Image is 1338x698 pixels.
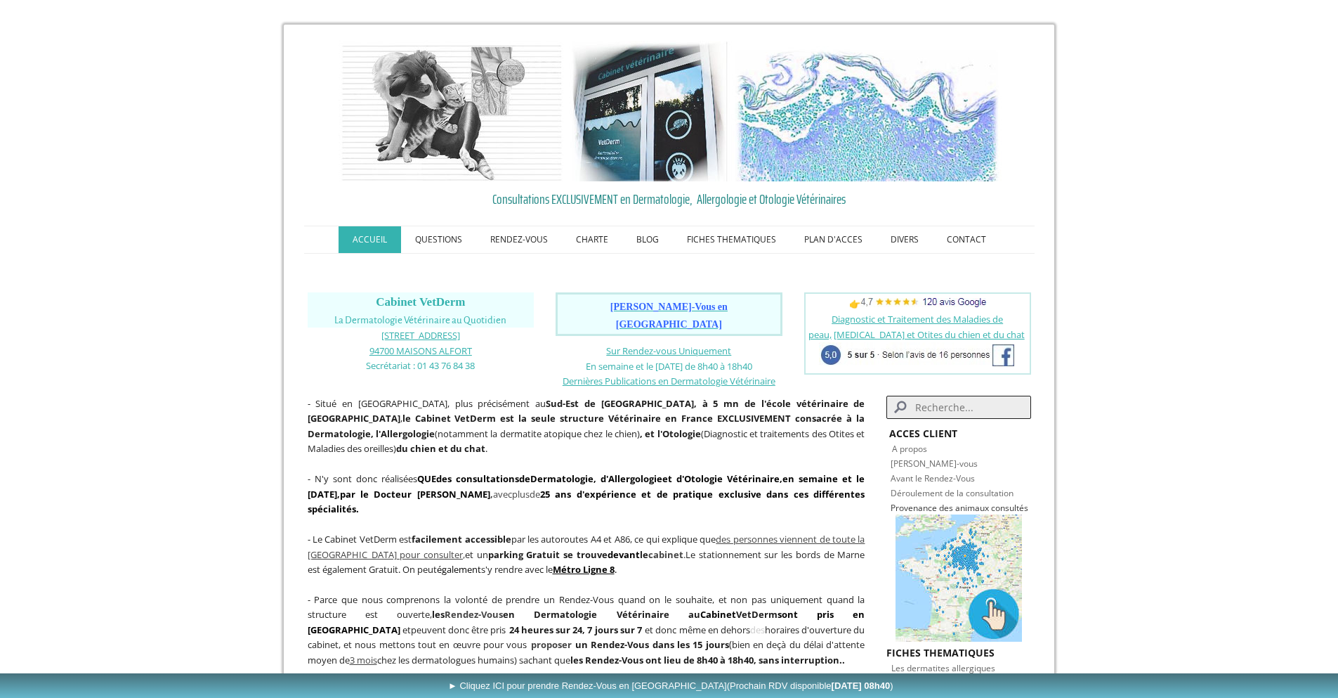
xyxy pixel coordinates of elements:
[308,533,865,561] span: ,
[891,661,995,674] a: Les dermatites allergiques
[339,226,401,253] a: ACCUEIL
[402,623,411,636] span: et
[727,680,893,691] span: (Prochain RDV disponible )
[465,533,511,545] strong: accessible
[402,412,411,425] strong: le
[610,302,728,330] a: [PERSON_NAME]-Vous en [GEOGRAPHIC_DATA]
[608,472,662,485] a: Allergologie
[308,488,865,516] strong: 25 ans d'expérience et de pratique exclusive dans ces différentes spécialités.
[606,344,731,357] a: Sur Rendez-vous Uniquement
[608,548,640,561] span: devant
[892,443,927,455] a: A propos
[308,472,865,515] span: avec de
[684,472,761,485] a: Otologie Vétérin
[514,654,845,666] span: ) sachant que
[886,646,995,659] strong: FICHES THEMATIQUES
[832,680,891,691] b: [DATE] 08h40
[891,472,975,484] a: Avant le Rendez-Vous
[575,638,729,651] strong: un Rendez-Vous dans les 15 jours
[334,315,506,325] span: La Dermatologie Vétérinaire au Quotidien
[933,226,1000,253] a: CONTACT
[488,548,683,561] span: parking Gratuit se trouve le
[553,563,617,576] span: .
[939,502,1028,514] span: des animaux consultés
[448,680,893,691] span: ► Cliquez ICI pour prendre Rendez-Vous en [GEOGRAPHIC_DATA]
[503,608,778,621] span: en Dermatologie Vétérinaire au VetDerm
[512,488,530,500] span: plus
[308,472,865,515] span: - N'y sont donc réalisées
[530,472,593,485] a: Dermatologie
[337,488,340,500] span: ,
[456,472,519,485] a: consultations
[834,328,1025,341] a: [MEDICAL_DATA] et Otites du chien et du chat
[610,302,728,330] span: [PERSON_NAME]-Vous en [GEOGRAPHIC_DATA]
[886,396,1030,419] input: Search
[308,397,865,455] span: - Situé en [GEOGRAPHIC_DATA], plus précisément au , (notamment la dermatite atopique chez le chie...
[780,472,782,485] strong: ,
[437,563,481,576] span: également
[456,472,761,485] strong: de , d' et d'
[432,608,503,621] strong: les
[369,344,472,357] a: 94700 MAISONS ALFORT
[308,533,865,576] span: - Le Cabinet VetDerm est par les autoroutes A4 et A86, ce qui explique que et un Le stationnement...
[622,226,673,253] a: BLOG
[340,488,490,500] span: par le Docteur [PERSON_NAME]
[891,487,1014,499] a: Déroulement de la consultation
[563,374,775,387] a: Dernières Publications en Dermatologie Vétérinaire
[350,654,377,666] a: 3 mois
[445,608,487,621] span: Rendez-V
[308,592,865,668] p: (
[487,608,499,621] span: ou
[683,548,686,561] span: .
[586,360,752,373] span: En semaine et le [DATE] de 8h40 à 18h40
[308,533,865,561] a: des personnes viennent de toute la [GEOGRAPHIC_DATA] pour consulter
[790,226,877,253] a: PLAN D'ACCES
[436,472,452,485] strong: des
[849,297,986,310] span: 👉
[891,458,978,470] a: [PERSON_NAME]-vous
[308,608,865,636] span: sont pris en [GEOGRAPHIC_DATA]
[553,563,615,576] a: Métro Ligne 8
[891,662,995,674] span: Les dermatites allergiques
[891,502,896,514] span: P
[896,502,937,514] a: rovenance
[366,359,475,372] span: Secrétariat : 01 43 76 84 38
[340,488,493,500] b: ,
[308,472,865,500] span: en semaine et le [DATE]
[570,654,845,666] strong: les Rendez-Vous ont lieu de 8h40 à 18h40, sans interruption..
[381,329,460,342] span: [STREET_ADDRESS]
[761,472,780,485] a: aire
[499,608,503,621] span: s
[808,313,1004,341] a: Diagnostic et Traitement des Maladies de peau,
[401,226,476,253] a: QUESTIONS
[889,427,957,440] strong: ACCES CLIENT
[476,226,562,253] a: RENDEZ-VOUS
[509,623,642,636] strong: 24 heures sur 24, 7 jours sur 7
[308,188,1031,209] a: Consultations EXCLUSIVEMENT en Dermatologie, Allergologie et Otologie Vétérinaires
[640,427,701,440] b: , et l'Otologie
[531,638,572,651] span: proposer
[877,226,933,253] a: DIVERS
[750,623,765,636] span: des
[673,226,790,253] a: FICHES THEMATIQUES
[415,412,678,425] b: Cabinet VetDerm est la seule structure Vétérinaire en
[308,412,865,440] b: France EXCLUSIVEMENT consacrée à la Dermatologie, l'Allergologie
[396,442,485,455] strong: du chien et du chat
[412,533,462,545] span: facilement
[308,638,865,666] span: bien en deçà du délai d'attente moyen de chez les dermatologues humains
[648,548,683,561] span: cabinet
[700,608,736,621] span: Cabinet
[308,593,865,621] span: - Parce que nous comprenons la volonté de prendre un Rendez-Vous quand on le souhaite, et non pas...
[376,295,465,309] span: Cabinet VetDerm
[562,226,622,253] a: CHARTE
[411,623,506,636] span: peuvent donc être pris
[381,328,460,342] a: [STREET_ADDRESS]
[308,397,865,425] strong: Sud-Est de [GEOGRAPHIC_DATA], à 5 mn de l'école vétérinaire de [GEOGRAPHIC_DATA]
[417,472,436,485] strong: QUE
